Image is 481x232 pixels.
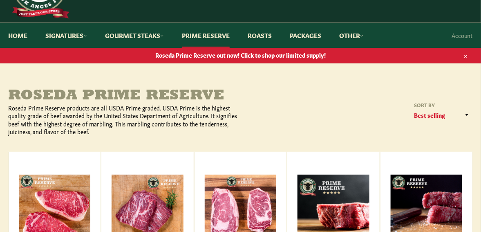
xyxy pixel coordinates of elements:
[239,23,280,48] a: Roasts
[412,101,473,108] label: Sort by
[97,23,172,48] a: Gourmet Steaks
[37,23,95,48] a: Signatures
[282,23,329,48] a: Packages
[331,23,372,48] a: Other
[8,104,241,135] p: Roseda Prime Reserve products are all USDA Prime graded. USDA Prime is the highest quality grade ...
[174,23,238,48] a: Prime Reserve
[8,88,241,104] h1: Roseda Prime Reserve
[447,23,477,47] a: Account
